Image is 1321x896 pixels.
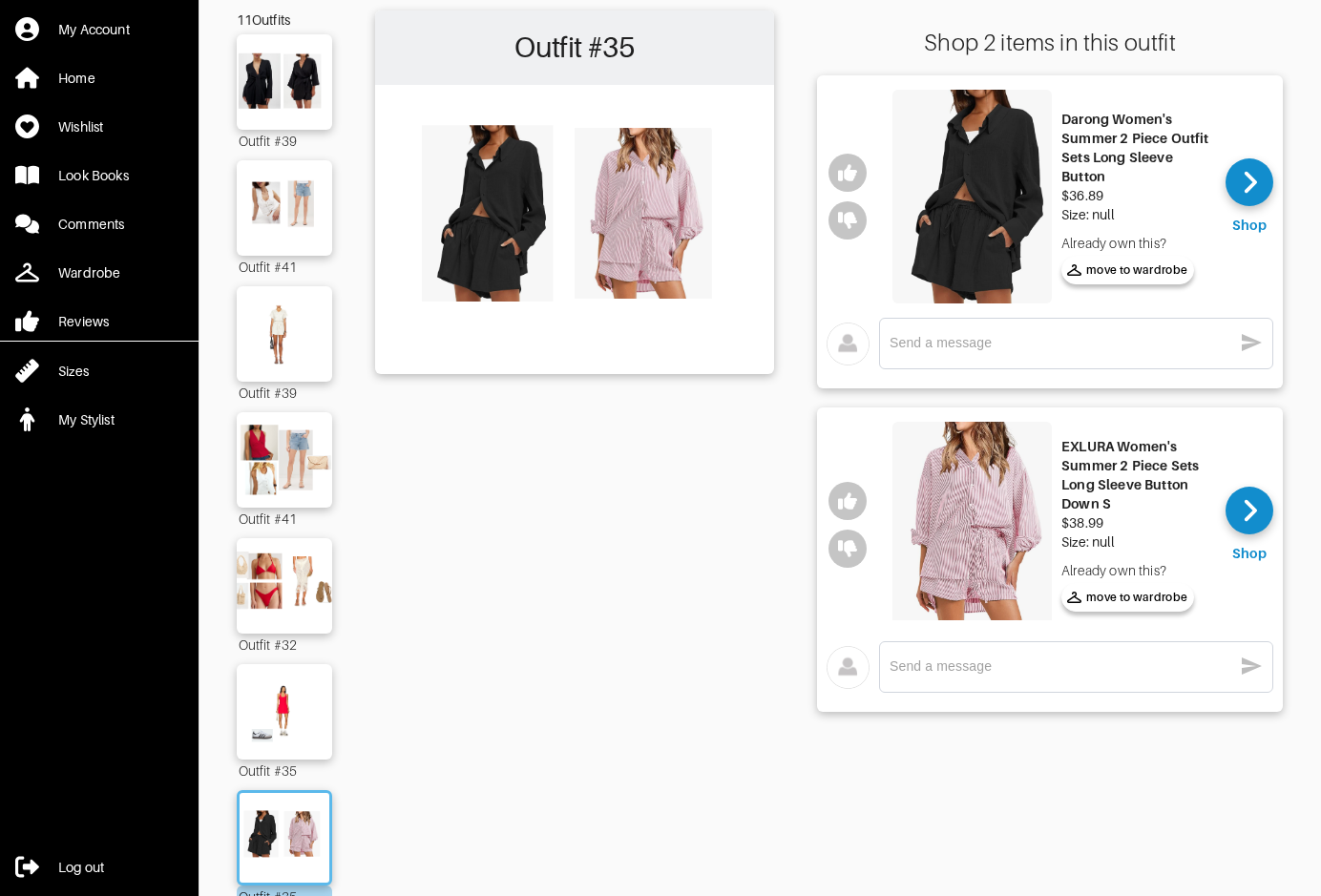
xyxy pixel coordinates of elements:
[1232,544,1267,563] div: Shop
[58,312,109,331] div: Reviews
[237,256,332,277] div: Outfit #41
[237,10,332,30] div: 11 Outfits
[237,382,332,403] div: Outfit #39
[58,858,104,877] div: Log out
[1061,186,1211,205] div: $36.89
[58,263,120,282] div: Wardrobe
[1061,532,1211,552] div: Size: null
[1061,256,1194,284] button: move to wardrobe
[1061,234,1211,253] div: Already own this?
[230,674,339,750] img: Outfit Outfit #35
[234,802,334,873] img: Outfit Outfit #35
[892,90,1052,303] img: Darong Women's Summer 2 Piece Outfit Sets Long Sleeve Button
[58,410,115,429] div: My Stylist
[58,166,129,185] div: Look Books
[230,44,339,120] img: Outfit Outfit #39
[892,422,1052,627] img: EXLURA Women's Summer 2 Piece Sets Long Sleeve Button Down S
[58,69,95,88] div: Home
[237,508,332,529] div: Outfit #41
[58,20,130,39] div: My Account
[230,422,339,498] img: Outfit Outfit #41
[1061,561,1211,580] div: Already own this?
[1067,589,1188,606] span: move to wardrobe
[230,296,339,372] img: Outfit Outfit #39
[1061,513,1211,532] div: $38.99
[827,323,870,365] img: avatar
[1061,205,1211,224] div: Size: null
[817,30,1283,56] div: Shop 2 items in this outfit
[237,130,332,151] div: Outfit #39
[58,215,124,234] div: Comments
[1061,110,1211,186] div: Darong Women's Summer 2 Piece Outfit Sets Long Sleeve Button
[237,634,332,655] div: Outfit #32
[58,117,103,136] div: Wishlist
[827,646,870,689] img: avatar
[230,170,339,246] img: Outfit Outfit #41
[385,20,765,75] h2: Outfit #35
[1067,261,1188,279] span: move to wardrobe
[230,548,339,624] img: Outfit Outfit #32
[1226,158,1273,235] a: Shop
[1232,216,1267,235] div: Shop
[1226,487,1273,563] a: Shop
[237,760,332,781] div: Outfit #35
[385,94,765,362] img: Outfit Outfit #35
[1061,583,1194,612] button: move to wardrobe
[58,362,89,381] div: Sizes
[1061,437,1211,513] div: EXLURA Women's Summer 2 Piece Sets Long Sleeve Button Down S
